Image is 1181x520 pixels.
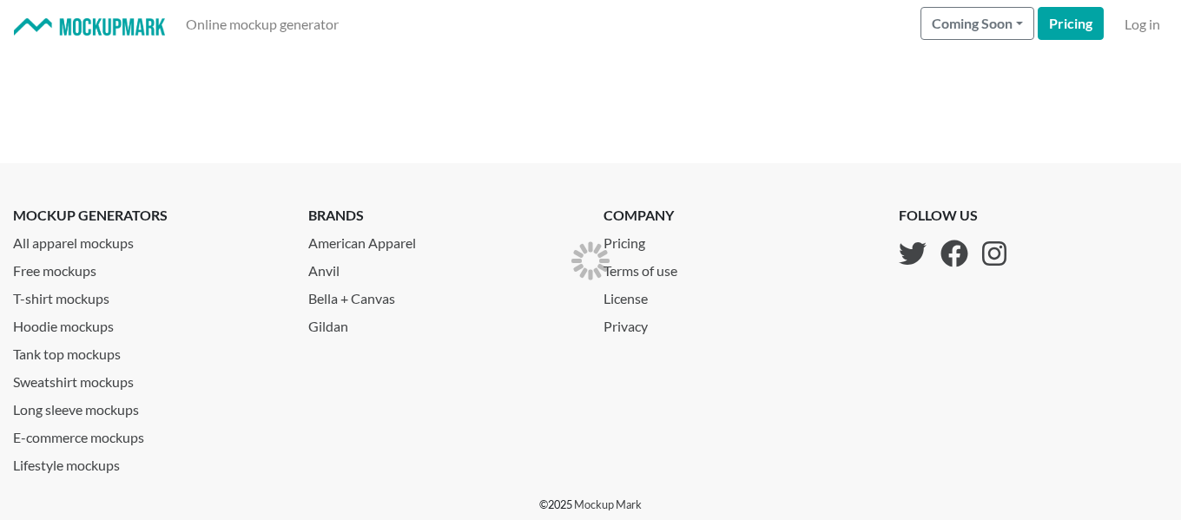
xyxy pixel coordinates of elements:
[13,205,282,226] p: mockup generators
[539,497,642,513] p: © 2025
[308,226,577,253] a: American Apparel
[13,420,282,448] a: E-commerce mockups
[13,392,282,420] a: Long sleeve mockups
[13,337,282,365] a: Tank top mockups
[1038,7,1104,40] a: Pricing
[14,18,165,36] img: Mockup Mark
[13,253,282,281] a: Free mockups
[899,205,1006,226] p: follow us
[604,253,691,281] a: Terms of use
[308,205,577,226] p: brands
[604,281,691,309] a: License
[308,281,577,309] a: Bella + Canvas
[13,309,282,337] a: Hoodie mockups
[13,365,282,392] a: Sweatshirt mockups
[604,226,691,253] a: Pricing
[13,226,282,253] a: All apparel mockups
[604,309,691,337] a: Privacy
[13,281,282,309] a: T-shirt mockups
[13,448,282,476] a: Lifestyle mockups
[920,7,1034,40] button: Coming Soon
[308,309,577,337] a: Gildan
[179,7,346,42] a: Online mockup generator
[604,205,691,226] p: company
[1118,7,1167,42] a: Log in
[574,497,642,511] a: Mockup Mark
[308,253,577,281] a: Anvil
